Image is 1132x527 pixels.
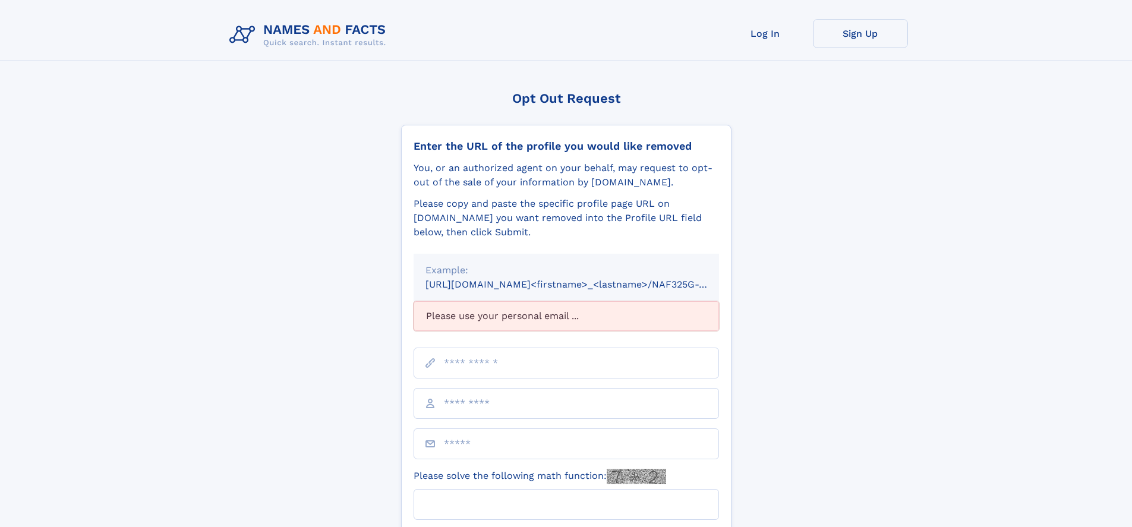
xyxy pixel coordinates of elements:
small: [URL][DOMAIN_NAME]<firstname>_<lastname>/NAF325G-xxxxxxxx [425,279,742,290]
a: Sign Up [813,19,908,48]
div: Please use your personal email ... [414,301,719,331]
div: Opt Out Request [401,91,731,106]
div: Example: [425,263,707,277]
div: Enter the URL of the profile you would like removed [414,140,719,153]
img: Logo Names and Facts [225,19,396,51]
a: Log In [718,19,813,48]
div: You, or an authorized agent on your behalf, may request to opt-out of the sale of your informatio... [414,161,719,190]
label: Please solve the following math function: [414,469,666,484]
div: Please copy and paste the specific profile page URL on [DOMAIN_NAME] you want removed into the Pr... [414,197,719,239]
